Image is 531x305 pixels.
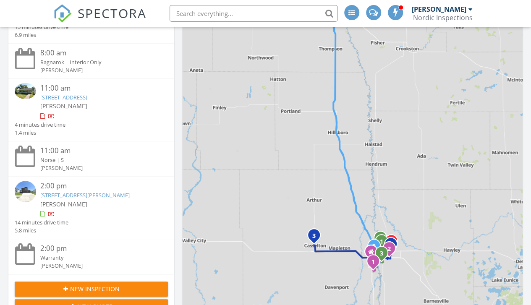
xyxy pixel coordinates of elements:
[40,200,87,208] span: [PERSON_NAME]
[391,244,396,249] div: 3914 10th Ave S, Moorhead, MN 56560
[40,156,155,164] div: Norse | S
[389,248,394,253] div: 3310 Village Green Dr, Moorhead, MN 56560
[382,241,387,246] div: 105 3rd St N 102, Moorhead, MN 56560
[15,83,168,137] a: 11:00 am [STREET_ADDRESS] [PERSON_NAME] 4 minutes drive time 1.4 miles
[314,235,319,240] div: 120 3rd Ave N , Casselton, ND 58012
[78,4,146,22] span: SPECTORA
[374,245,379,250] div: 1656 W Gateway Cir S, Fargo, ND 58103
[15,181,36,202] img: streetview
[15,83,36,99] img: 9350657%2Fcover_photos%2FbXi9hQTBRZdB8FuEp6Cn%2Fsmall.jpg
[312,233,316,239] i: 3
[40,102,87,110] span: [PERSON_NAME]
[53,4,72,23] img: The Best Home Inspection Software - Spectora
[40,181,155,191] div: 2:00 pm
[380,239,383,245] i: 1
[40,83,155,94] div: 11:00 am
[380,250,383,256] i: 3
[40,94,87,101] a: [STREET_ADDRESS]
[389,242,392,248] i: 1
[372,243,376,249] i: 3
[387,246,391,252] i: 2
[15,23,68,31] div: 15 minutes drive time
[40,58,155,66] div: Ragnarok | Interior Only
[40,164,155,172] div: [PERSON_NAME]
[15,181,168,235] a: 2:00 pm [STREET_ADDRESS][PERSON_NAME] [PERSON_NAME] 14 minutes drive time 5.8 miles
[15,129,65,137] div: 1.4 miles
[70,284,120,293] span: New Inspection
[15,227,68,235] div: 5.8 miles
[373,261,378,266] div: 6673 32nd St S, Fargo, ND 58104
[15,31,68,39] div: 6.9 miles
[40,66,155,74] div: [PERSON_NAME]
[40,243,155,254] div: 2:00 pm
[40,191,130,199] a: [STREET_ADDRESS][PERSON_NAME]
[15,282,168,297] button: New Inspection
[371,259,375,265] i: 1
[15,121,65,129] div: 4 minutes drive time
[53,11,146,29] a: SPECTORA
[382,253,387,258] div: 4760 Hampton Lp S, Moorhead, MN 56560
[40,48,155,58] div: 8:00 am
[371,251,376,256] div: 3312 39th Street South, Fargo North Dakota 58104
[170,5,337,22] input: Search everything...
[40,254,155,262] div: Warranty
[413,13,473,22] div: Nordic Inspections
[40,146,155,156] div: 11:00 am
[40,262,155,270] div: [PERSON_NAME]
[412,5,466,13] div: [PERSON_NAME]
[15,219,68,227] div: 14 minutes drive time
